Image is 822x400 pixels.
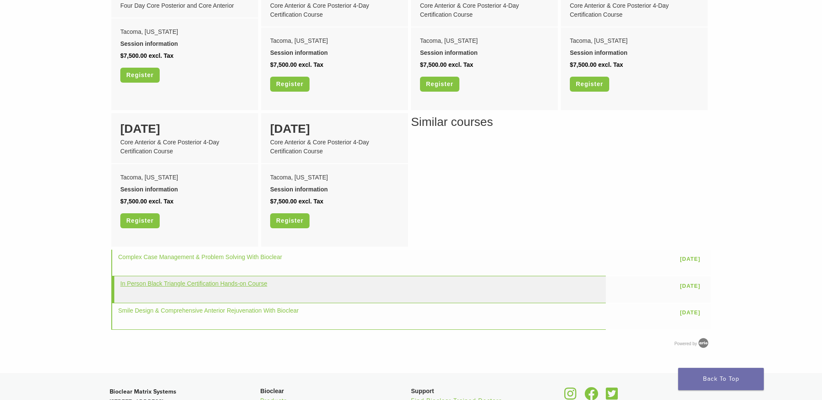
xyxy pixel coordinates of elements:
a: Register [570,77,609,92]
span: excl. Tax [298,61,323,68]
span: excl. Tax [298,198,323,205]
a: Register [120,213,160,228]
span: $7,500.00 [120,198,147,205]
div: Core Anterior & Core Posterior 4-Day Certification Course [420,1,549,19]
span: $7,500.00 [270,61,297,68]
span: $7,500.00 [270,198,297,205]
span: $7,500.00 [420,61,447,68]
div: Core Anterior & Core Posterior 4-Day Certification Course [570,1,699,19]
div: Session information [120,38,249,50]
div: Session information [420,47,549,59]
div: Core Anterior & Core Posterior 4-Day Certification Course [270,1,399,19]
div: [DATE] [270,120,399,138]
span: excl. Tax [598,61,623,68]
span: excl. Tax [448,61,473,68]
div: Tacoma, [US_STATE] [120,26,249,38]
div: Tacoma, [US_STATE] [420,35,549,47]
div: Tacoma, [US_STATE] [120,171,249,183]
span: Support [411,388,434,394]
div: Core Anterior & Core Posterior 4-Day Certification Course [270,138,399,156]
div: Tacoma, [US_STATE] [570,35,699,47]
a: Register [270,77,310,92]
a: [DATE] [676,279,705,293]
div: Session information [270,47,399,59]
a: Back To Top [678,368,764,390]
img: Arlo training & Event Software [697,337,710,349]
a: Register [120,68,160,83]
a: Complex Case Management & Problem Solving With Bioclear [118,254,282,260]
a: Register [420,77,459,92]
a: Register [270,213,310,228]
a: [DATE] [676,306,705,319]
div: Session information [570,47,699,59]
a: In Person Black Triangle Certification Hands-on Course [120,280,267,287]
div: Tacoma, [US_STATE] [270,171,399,183]
div: Four Day Core Posterior and Core Anterior [120,1,249,10]
span: excl. Tax [149,52,173,59]
span: Bioclear [260,388,284,394]
a: [DATE] [676,253,705,266]
span: $7,500.00 [570,61,596,68]
span: $7,500.00 [120,52,147,59]
div: Session information [120,183,249,195]
div: Session information [270,183,399,195]
strong: Bioclear Matrix Systems [110,388,176,395]
a: Smile Design & Comprehensive Anterior Rejuvenation With Bioclear [118,307,299,314]
span: excl. Tax [149,198,173,205]
a: Powered by [674,341,711,346]
div: Tacoma, [US_STATE] [270,35,399,47]
div: [DATE] [120,120,249,138]
div: Core Anterior & Core Posterior 4-Day Certification Course [120,138,249,156]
